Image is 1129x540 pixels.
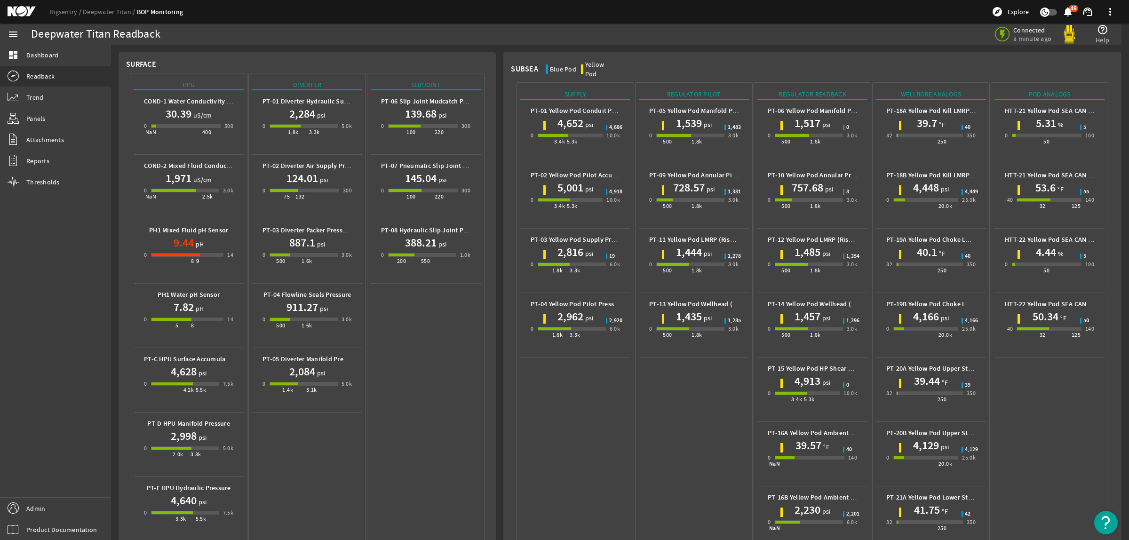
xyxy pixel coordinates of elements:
[1008,7,1029,16] span: Explore
[1085,131,1094,140] div: 100
[342,379,352,389] div: 5.0k
[289,364,315,379] h1: 2,084
[988,4,1033,19] button: Explore
[1040,330,1046,340] div: 32
[663,266,672,275] div: 500
[262,315,265,324] div: 0
[847,195,858,205] div: 3.0k
[649,106,770,115] b: PT-05 Yellow Pod Manifold Pilot Pressure
[171,364,197,379] h1: 4,628
[781,201,790,211] div: 500
[917,245,937,260] h1: 40.1
[1083,318,1089,324] span: 50
[8,29,19,40] mat-icon: menu
[567,201,578,211] div: 5.3k
[145,192,156,201] div: NaN
[1062,6,1073,17] mat-icon: notifications
[938,330,952,340] div: 20.0k
[757,89,867,100] div: Regulator Readback
[1005,260,1008,269] div: 0
[886,324,889,334] div: 0
[1036,245,1056,260] h1: 4.44
[144,355,261,364] b: PT-C HPU Surface Accumulator Pressure
[342,121,352,131] div: 5.0k
[381,250,384,260] div: 0
[728,260,739,269] div: 3.0k
[262,226,352,235] b: PT-03 Diverter Packer Pressure
[583,249,594,258] span: psi
[262,250,265,260] div: 0
[371,80,481,90] div: Slipjoint
[1072,330,1081,340] div: 125
[1097,24,1108,35] mat-icon: help_outline
[768,195,771,205] div: 0
[962,324,976,334] div: 25.0k
[1083,125,1086,130] span: 5
[174,235,194,250] h1: 9.44
[1085,195,1094,205] div: 140
[405,171,437,186] h1: 145.04
[1005,195,1013,205] div: -40
[531,235,630,244] b: PT-03 Yellow Pod Supply Pressure
[284,192,290,201] div: 75
[967,260,976,269] div: 350
[791,395,802,404] div: 3.4k
[144,161,264,170] b: COND-2 Mixed Fluid Conductivity Sensor
[166,106,191,121] h1: 30.39
[531,171,663,180] b: PT-02 Yellow Pod Pilot Accumulator Pressure
[406,192,415,201] div: 100
[583,120,594,129] span: psi
[26,93,43,102] span: Trend
[197,368,207,378] span: psi
[437,175,447,184] span: psi
[768,171,870,180] b: PT-10 Yellow Pod Annular Pressure
[531,106,633,115] b: PT-01 Yellow Pod Conduit Pressure
[937,249,945,258] span: °F
[846,189,849,195] span: 8
[938,137,946,146] div: 250
[914,373,940,389] h1: 39.44
[437,111,447,120] span: psi
[609,125,622,130] span: 4,686
[1033,309,1058,324] h1: 50.34
[810,137,821,146] div: 1.8k
[886,106,1037,115] b: PT-18A Yellow Pod Kill LMRP Wellbore Temperature
[886,131,892,140] div: 32
[1013,26,1053,34] span: Connected
[557,116,583,131] h1: 4,652
[406,127,415,137] div: 100
[692,201,702,211] div: 1.8k
[1085,324,1094,334] div: 140
[557,180,583,195] h1: 5,001
[649,171,767,180] b: PT-09 Yellow Pod Annular Pilot Pressure
[1035,180,1056,195] h1: 53.6
[437,239,447,249] span: psi
[1094,511,1118,534] button: Open Resource Center
[938,201,952,211] div: 20.0k
[820,313,831,323] span: psi
[609,318,622,324] span: 2,920
[728,131,739,140] div: 3.0k
[804,395,815,404] div: 5.3k
[938,395,946,404] div: 250
[144,379,147,389] div: 0
[938,266,946,275] div: 250
[673,180,705,195] h1: 728.57
[276,321,285,330] div: 500
[967,131,976,140] div: 350
[1099,0,1121,23] button: more_vert
[846,382,849,388] span: 0
[289,106,315,121] h1: 2,284
[191,256,194,266] div: 8
[8,49,19,61] mat-icon: dashboard
[531,260,533,269] div: 0
[83,8,137,16] a: Deepwater Titan
[1096,35,1109,45] span: Help
[144,97,247,106] b: COND-1 Water Conductivity Sensor
[144,315,147,324] div: 0
[342,250,352,260] div: 3.0k
[940,378,948,387] span: °F
[137,8,183,16] a: BOP Monitoring
[50,8,83,16] a: Rigsentry
[913,309,939,324] h1: 4,166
